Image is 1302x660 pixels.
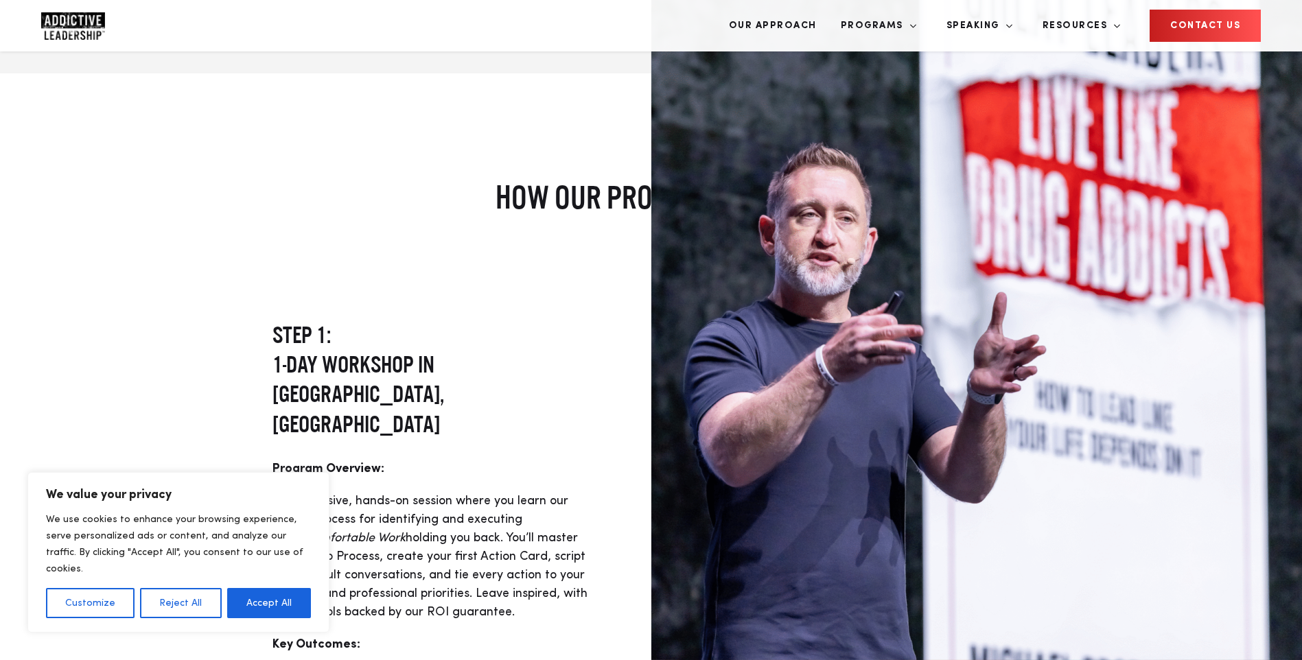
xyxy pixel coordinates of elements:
[46,588,135,618] button: Customize
[372,176,930,217] h2: HOW OUR PROGRAM WORKS
[27,472,329,633] div: We value your privacy
[272,320,594,439] h3: Step 1: 1-Day Workshop in [GEOGRAPHIC_DATA], [GEOGRAPHIC_DATA]
[272,495,568,544] span: An immersive, hands-on session where you learn our 6‑Step Process for identifying and executing the
[291,532,406,544] span: Uncomfortable Work
[272,638,360,650] b: Key Outcomes:
[227,588,311,618] button: Accept All
[140,588,221,618] button: Reject All
[46,511,311,577] p: We use cookies to enhance your browsing experience, serve personalized ads or content, and analyz...
[272,532,588,618] span: holding you back. You’ll master our 6-Step Process, create your first Action Card, script real di...
[46,486,311,503] p: We value your privacy
[272,462,384,475] b: Program Overview:
[41,12,105,40] img: Company Logo
[41,12,124,40] a: Home
[1150,10,1261,42] a: CONTACT US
